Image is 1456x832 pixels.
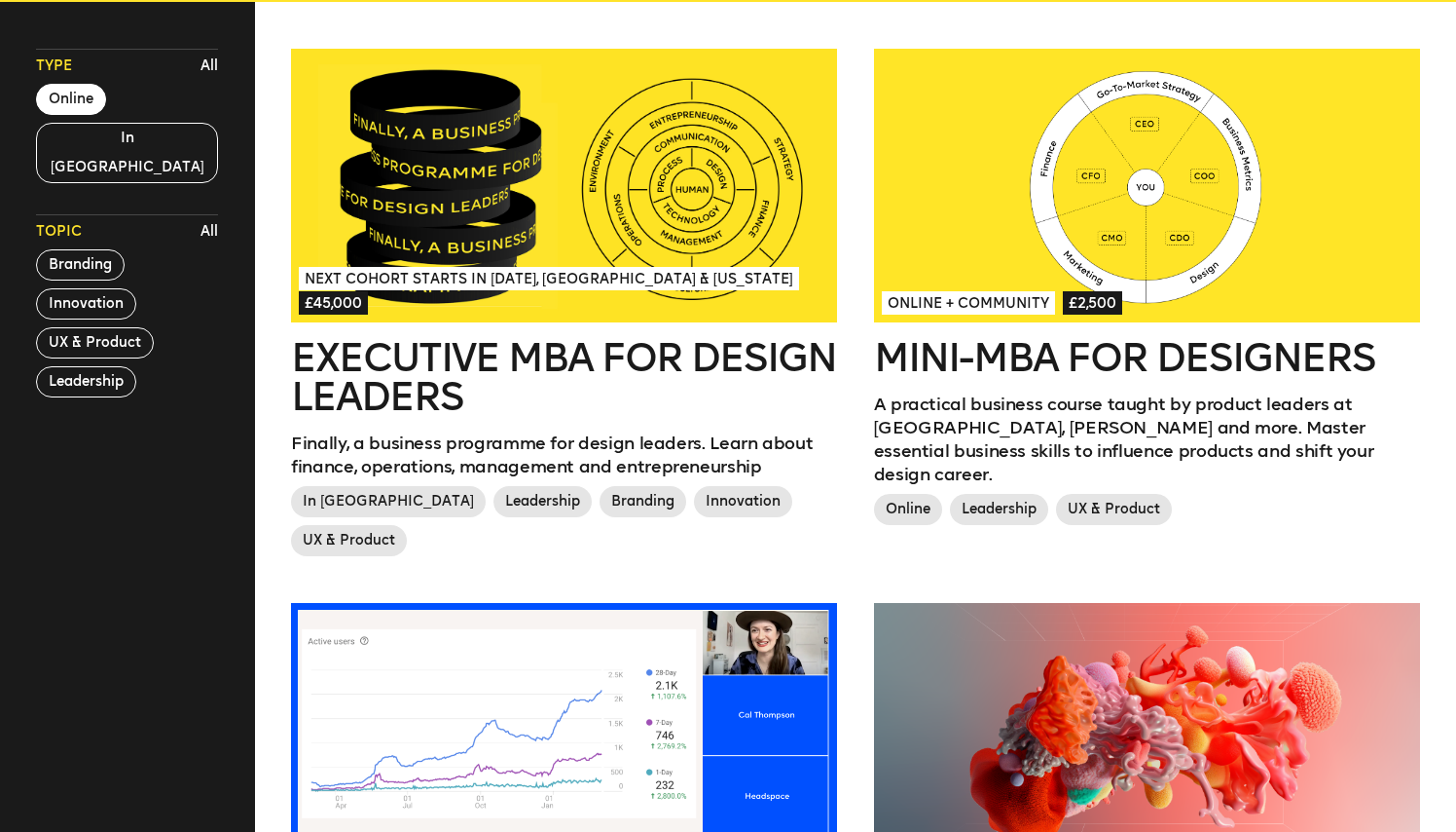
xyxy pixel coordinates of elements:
a: Next Cohort Starts in [DATE], [GEOGRAPHIC_DATA] & [US_STATE]£45,000Executive MBA for Design Leade... [291,49,837,564]
h2: Mini-MBA for Designers [874,338,1420,377]
button: Online [36,84,106,115]
p: Finally, a business programme for design leaders. Learn about finance, operations, management and... [291,432,837,478]
button: UX & Product [36,327,154,359]
span: Innovation [694,486,792,517]
span: £2,500 [1063,291,1122,315]
a: Online + Community£2,500Mini-MBA for DesignersA practical business course taught by product leade... [874,49,1420,533]
span: £45,000 [299,291,368,315]
p: A practical business course taught by product leaders at [GEOGRAPHIC_DATA], [PERSON_NAME] and mor... [874,393,1420,486]
span: Topic [36,222,82,242]
span: UX & Product [291,525,407,556]
span: In [GEOGRAPHIC_DATA] [291,486,486,517]
button: In [GEOGRAPHIC_DATA] [36,123,218,183]
span: Leadership [950,494,1048,525]
button: All [196,217,223,246]
span: Next Cohort Starts in [DATE], [GEOGRAPHIC_DATA] & [US_STATE] [299,267,798,290]
button: Leadership [36,366,136,397]
span: Online + Community [882,291,1055,315]
button: Branding [36,249,125,281]
span: Leadership [493,486,592,517]
span: UX & Product [1056,494,1172,525]
span: Online [874,494,942,525]
span: Type [36,57,72,76]
span: Branding [600,486,686,517]
button: Innovation [36,288,136,320]
h2: Executive MBA for Design Leaders [291,338,837,416]
button: All [196,52,223,81]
